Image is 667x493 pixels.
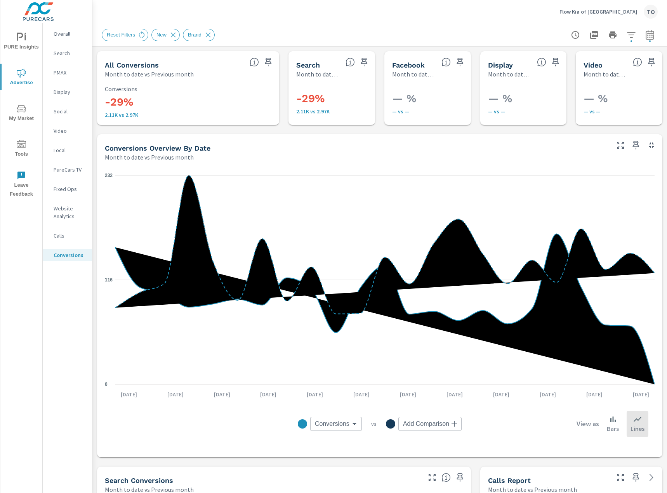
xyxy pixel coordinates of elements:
[43,47,92,59] div: Search
[0,23,42,202] div: nav menu
[488,476,531,484] h5: Calls Report
[549,56,562,68] span: Save this to your personalized report
[403,420,449,428] span: Add Comparison
[586,27,602,43] button: "Export Report to PDF"
[346,57,355,67] span: Search Conversions include Actions, Leads and Unmapped Conversions.
[43,144,92,156] div: Local
[43,106,92,117] div: Social
[115,391,142,398] p: [DATE]
[105,95,271,109] h3: -29%
[296,92,399,105] h3: -29%
[392,61,425,69] h5: Facebook
[54,69,86,76] p: PMAX
[54,108,86,115] p: Social
[250,57,259,67] span: All Conversions include Actions, Leads and Unmapped Conversions
[54,88,86,96] p: Display
[362,420,386,427] p: vs
[605,27,620,43] button: Print Report
[105,173,113,178] text: 232
[54,251,86,259] p: Conversions
[392,69,435,79] p: Month to date vs Previous month
[642,27,658,43] button: Select Date Range
[537,57,546,67] span: Display Conversions include Actions, Leads and Unmapped Conversions
[488,69,531,79] p: Month to date vs Previous month
[105,85,271,92] p: Conversions
[54,166,86,174] p: PureCars TV
[105,112,271,118] p: 2.11K vs 2.97K
[301,391,328,398] p: [DATE]
[441,57,451,67] span: All conversions reported from Facebook with duplicates filtered out
[54,146,86,154] p: Local
[105,61,159,69] h5: All Conversions
[54,30,86,38] p: Overall
[607,424,619,433] p: Bars
[559,8,637,15] p: Flow Kia of [GEOGRAPHIC_DATA]
[105,69,194,79] p: Month to date vs Previous month
[43,183,92,195] div: Fixed Ops
[102,32,140,38] span: Reset Filters
[315,420,349,428] span: Conversions
[348,391,375,398] p: [DATE]
[441,391,468,398] p: [DATE]
[296,61,320,69] h5: Search
[151,29,180,41] div: New
[644,5,658,19] div: TO
[398,417,462,431] div: Add Comparison
[3,104,40,123] span: My Market
[392,108,495,115] p: — vs —
[43,67,92,78] div: PMAX
[102,29,148,41] div: Reset Filters
[614,471,627,484] button: Make Fullscreen
[3,33,40,52] span: PURE Insights
[310,417,362,431] div: Conversions
[105,476,173,484] h5: Search Conversions
[43,86,92,98] div: Display
[584,69,627,79] p: Month to date vs Previous month
[54,205,86,220] p: Website Analytics
[54,127,86,135] p: Video
[3,171,40,199] span: Leave Feedback
[614,139,627,151] button: Make Fullscreen
[43,203,92,222] div: Website Analytics
[43,164,92,175] div: PureCars TV
[3,68,40,87] span: Advertise
[54,185,86,193] p: Fixed Ops
[3,140,40,159] span: Tools
[645,56,658,68] span: Save this to your personalized report
[43,28,92,40] div: Overall
[152,32,171,38] span: New
[577,420,599,428] h6: View as
[392,92,495,105] h3: — %
[488,108,591,115] p: — vs —
[105,277,113,283] text: 116
[54,49,86,57] p: Search
[54,232,86,240] p: Calls
[454,56,466,68] span: Save this to your personalized report
[534,391,561,398] p: [DATE]
[262,56,274,68] span: Save this to your personalized report
[358,56,370,68] span: Save this to your personalized report
[426,471,438,484] button: Make Fullscreen
[43,230,92,241] div: Calls
[630,139,642,151] span: Save this to your personalized report
[441,473,451,482] span: Search Conversions include Actions, Leads and Unmapped Conversions
[630,471,642,484] span: Save this to your personalized report
[454,471,466,484] span: Save this to your personalized report
[488,61,513,69] h5: Display
[296,108,399,115] p: 2,108 vs 2,972
[645,471,658,484] a: See more details in report
[43,125,92,137] div: Video
[645,139,658,151] button: Minimize Widget
[488,391,515,398] p: [DATE]
[581,391,608,398] p: [DATE]
[105,144,210,152] h5: Conversions Overview By Date
[105,153,194,162] p: Month to date vs Previous month
[633,57,642,67] span: Video Conversions include Actions, Leads and Unmapped Conversions
[584,61,603,69] h5: Video
[162,391,189,398] p: [DATE]
[183,32,206,38] span: Brand
[296,69,339,79] p: Month to date vs Previous month
[488,92,591,105] h3: — %
[255,391,282,398] p: [DATE]
[624,27,639,43] button: Apply Filters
